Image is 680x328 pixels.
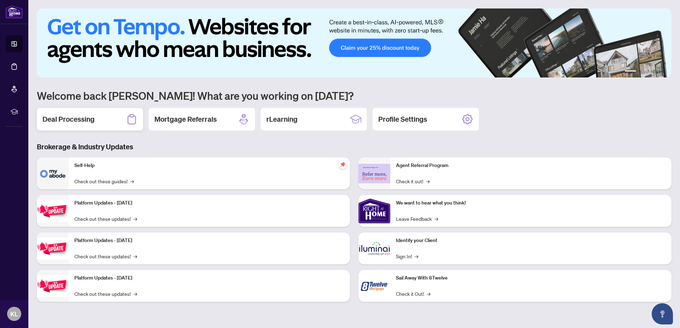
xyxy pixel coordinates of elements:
[625,70,636,73] button: 1
[37,275,69,297] img: Platform Updates - June 23, 2025
[435,215,438,223] span: →
[37,157,69,189] img: Self-Help
[396,274,666,282] p: Sail Away With 8Twelve
[396,237,666,244] p: Identify your Client
[396,252,418,260] a: Sign In!→
[42,114,95,124] h2: Deal Processing
[645,70,647,73] button: 3
[37,8,671,77] img: Slide 0
[266,114,297,124] h2: rLearning
[358,270,390,302] img: Sail Away With 8Twelve
[154,114,217,124] h2: Mortgage Referrals
[426,177,430,185] span: →
[74,237,344,244] p: Platform Updates - [DATE]
[656,70,659,73] button: 5
[339,160,347,169] span: pushpin
[74,177,134,185] a: Check out these guides!→
[358,232,390,264] img: Identify your Client
[662,70,664,73] button: 6
[74,290,137,298] a: Check out these updates!→
[74,252,137,260] a: Check out these updates!→
[396,162,666,169] p: Agent Referral Program
[650,70,653,73] button: 4
[10,309,18,319] span: KL
[396,199,666,207] p: We want to hear what you think!
[396,177,430,185] a: Check it out!→
[74,274,344,282] p: Platform Updates - [DATE]
[37,89,671,102] h1: Welcome back [PERSON_NAME]! What are you working on [DATE]?
[134,290,137,298] span: →
[37,200,69,222] img: Platform Updates - July 21, 2025
[396,215,438,223] a: Leave Feedback→
[6,5,23,18] img: logo
[74,215,137,223] a: Check out these updates!→
[427,290,430,298] span: →
[37,237,69,260] img: Platform Updates - July 8, 2025
[37,142,671,152] h3: Brokerage & Industry Updates
[358,195,390,227] img: We want to hear what you think!
[74,199,344,207] p: Platform Updates - [DATE]
[74,162,344,169] p: Self-Help
[134,215,137,223] span: →
[358,164,390,183] img: Agent Referral Program
[378,114,427,124] h2: Profile Settings
[130,177,134,185] span: →
[652,303,673,324] button: Open asap
[415,252,418,260] span: →
[639,70,642,73] button: 2
[134,252,137,260] span: →
[396,290,430,298] a: Check it Out!→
